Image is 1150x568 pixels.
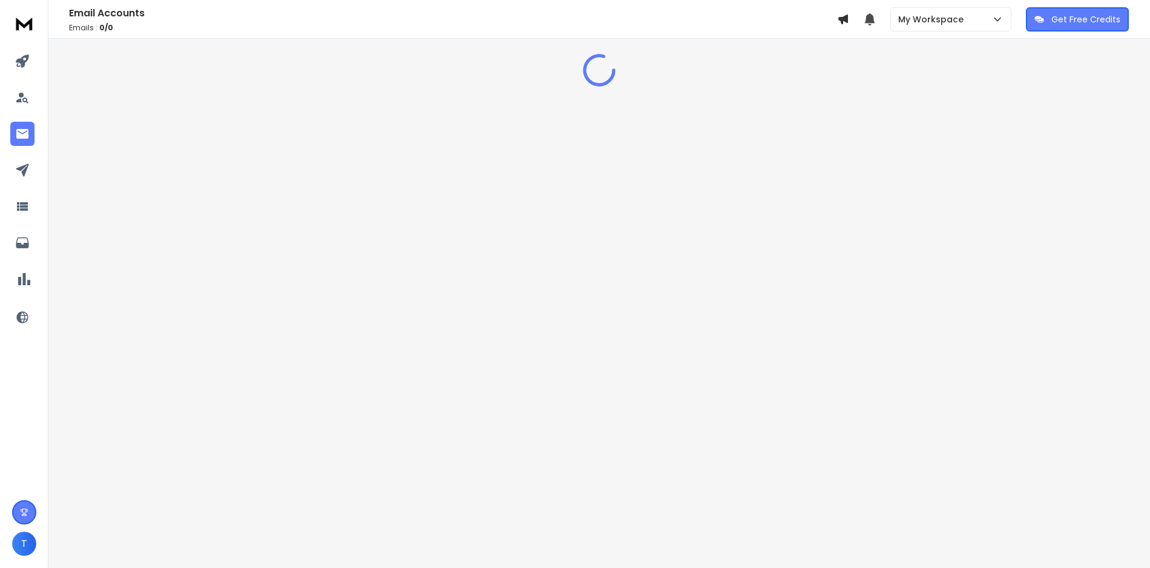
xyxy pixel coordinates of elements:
[898,13,968,25] p: My Workspace
[1026,7,1129,31] button: Get Free Credits
[12,532,36,556] button: T
[12,12,36,35] img: logo
[69,6,837,21] h1: Email Accounts
[99,22,113,33] span: 0 / 0
[69,23,837,33] p: Emails :
[1051,13,1120,25] p: Get Free Credits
